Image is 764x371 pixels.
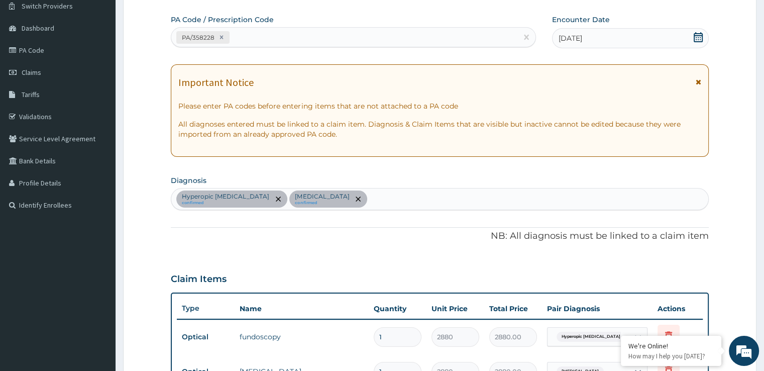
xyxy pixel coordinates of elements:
p: How may I help you today? [628,352,714,360]
img: d_794563401_company_1708531726252_794563401 [19,50,41,75]
label: PA Code / Prescription Code [171,15,274,25]
span: Dashboard [22,24,54,33]
th: Total Price [484,299,542,319]
th: Actions [652,299,703,319]
th: Type [177,299,235,318]
span: remove selection option [274,195,283,204]
span: Claims [22,68,41,77]
span: Switch Providers [22,2,73,11]
td: Optical [177,328,235,346]
label: Encounter Date [552,15,610,25]
p: All diagnoses entered must be linked to a claim item. Diagnosis & Claim Items that are visible bu... [178,119,701,139]
span: remove selection option [354,195,363,204]
span: We're online! [58,118,139,219]
span: [DATE] [559,33,582,43]
div: Minimize live chat window [165,5,189,29]
textarea: Type your message and hit 'Enter' [5,256,191,292]
div: We're Online! [628,341,714,350]
div: PA/358228 [179,32,216,43]
label: Diagnosis [171,175,206,185]
th: Pair Diagnosis [542,299,652,319]
h1: Important Notice [178,77,254,88]
p: Please enter PA codes before entering items that are not attached to a PA code [178,101,701,111]
th: Unit Price [426,299,484,319]
th: Name [235,299,368,319]
th: Quantity [369,299,426,319]
p: NB: All diagnosis must be linked to a claim item [171,230,708,243]
span: Tariffs [22,90,40,99]
small: confirmed [295,201,349,206]
small: confirmed [182,201,269,206]
div: Chat with us now [52,56,169,69]
span: Hyperopic [MEDICAL_DATA] [557,332,625,342]
h3: Claim Items [171,274,227,285]
p: [MEDICAL_DATA] [295,193,349,201]
td: fundoscopy [235,327,368,347]
p: Hyperopic [MEDICAL_DATA] [182,193,269,201]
